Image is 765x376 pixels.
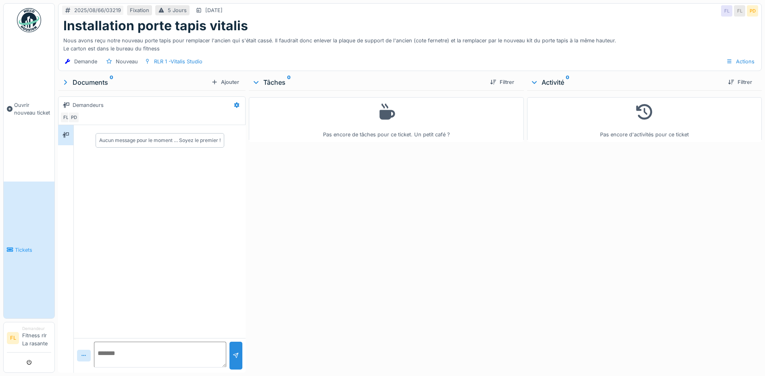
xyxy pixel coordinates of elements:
[74,58,97,65] div: Demande
[15,246,51,254] span: Tickets
[723,56,758,67] div: Actions
[205,6,223,14] div: [DATE]
[254,101,519,138] div: Pas encore de tâches pour ce ticket. Un petit café ?
[60,112,71,123] div: FL
[530,77,721,87] div: Activité
[63,18,248,33] h1: Installation porte tapis vitalis
[61,77,208,87] div: Documents
[747,5,758,17] div: PD
[116,58,138,65] div: Nouveau
[7,326,51,353] a: FL DemandeurFitness rlr La rasante
[4,37,54,182] a: Ouvrir nouveau ticket
[7,332,19,344] li: FL
[154,58,202,65] div: RLR 1 -Vitalis Studio
[734,5,745,17] div: FL
[63,33,757,52] div: Nous avons reçu notre nouveau porte tapis pour remplacer l'ancien qui s'était cassé. Il faudrait ...
[73,101,104,109] div: Demandeurs
[22,326,51,332] div: Demandeur
[208,77,242,88] div: Ajouter
[252,77,484,87] div: Tâches
[110,77,113,87] sup: 0
[725,77,755,88] div: Filtrer
[14,101,51,117] span: Ouvrir nouveau ticket
[4,182,54,318] a: Tickets
[566,77,569,87] sup: 0
[287,77,291,87] sup: 0
[721,5,732,17] div: FL
[130,6,149,14] div: Fixation
[17,8,41,32] img: Badge_color-CXgf-gQk.svg
[74,6,121,14] div: 2025/08/66/03219
[22,326,51,351] li: Fitness rlr La rasante
[99,137,221,144] div: Aucun message pour le moment … Soyez le premier !
[532,101,757,138] div: Pas encore d'activités pour ce ticket
[68,112,79,123] div: PD
[487,77,517,88] div: Filtrer
[168,6,187,14] div: 5 Jours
